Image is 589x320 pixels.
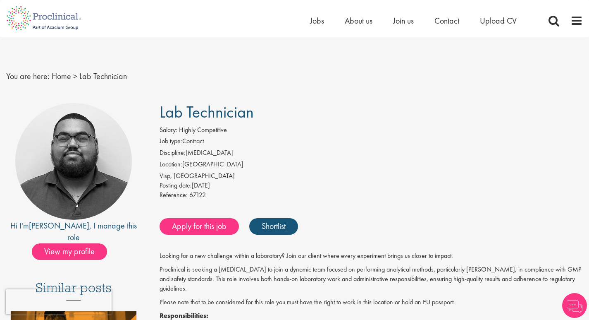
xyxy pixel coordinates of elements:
[73,71,77,82] span: >
[6,289,112,314] iframe: reCAPTCHA
[160,148,186,158] label: Discipline:
[36,281,112,301] h3: Similar posts
[480,15,517,26] a: Upload CV
[160,137,182,146] label: Job type:
[160,181,583,190] div: [DATE]
[310,15,324,26] a: Jobs
[160,265,583,294] p: Proclinical is seeking a [MEDICAL_DATA] to join a dynamic team focused on performing analytical m...
[32,243,107,260] span: View my profile
[160,171,583,181] div: Visp, [GEOGRAPHIC_DATA]
[52,71,71,82] a: breadcrumb link
[15,103,132,220] img: imeage of recruiter Ashley Bennett
[160,160,182,169] label: Location:
[32,245,115,256] a: View my profile
[6,220,141,243] div: Hi I'm , I manage this role
[160,218,239,235] a: Apply for this job
[160,298,583,307] p: Please note that to be considered for this role you must have the right to work in this location ...
[160,125,177,135] label: Salary:
[160,311,208,320] strong: Responsibilities:
[160,190,188,200] label: Reference:
[160,101,254,123] span: Lab Technician
[6,71,50,82] span: You are here:
[179,125,227,134] span: Highly Competitive
[160,148,583,160] li: [MEDICAL_DATA]
[189,190,206,199] span: 67122
[160,137,583,148] li: Contract
[29,220,89,231] a: [PERSON_NAME]
[434,15,459,26] a: Contact
[160,251,583,261] p: Looking for a new challenge within a laboratory? Join our client where every experiment brings us...
[160,181,192,190] span: Posting date:
[345,15,372,26] a: About us
[562,293,587,318] img: Chatbot
[249,218,298,235] a: Shortlist
[79,71,127,82] span: Lab Technician
[160,160,583,171] li: [GEOGRAPHIC_DATA]
[393,15,414,26] a: Join us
